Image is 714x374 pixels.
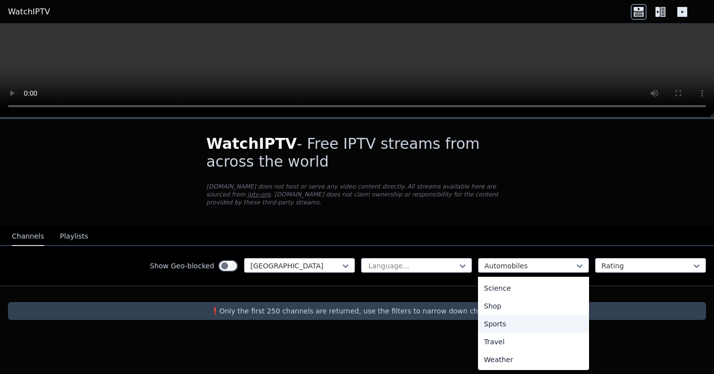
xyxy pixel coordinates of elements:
button: Channels [12,227,44,246]
div: Sports [478,315,589,333]
p: [DOMAIN_NAME] does not host or serve any video content directly. All streams available here are s... [206,183,508,206]
div: Shop [478,297,589,315]
div: Weather [478,351,589,369]
span: WatchIPTV [206,135,297,152]
a: WatchIPTV [8,6,50,18]
button: Playlists [60,227,88,246]
h1: - Free IPTV streams from across the world [206,135,508,171]
p: ❗️Only the first 250 channels are returned, use the filters to narrow down channels. [12,306,702,316]
a: iptv-org [247,191,271,198]
div: Science [478,279,589,297]
div: Travel [478,333,589,351]
label: Show Geo-blocked [150,261,214,271]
